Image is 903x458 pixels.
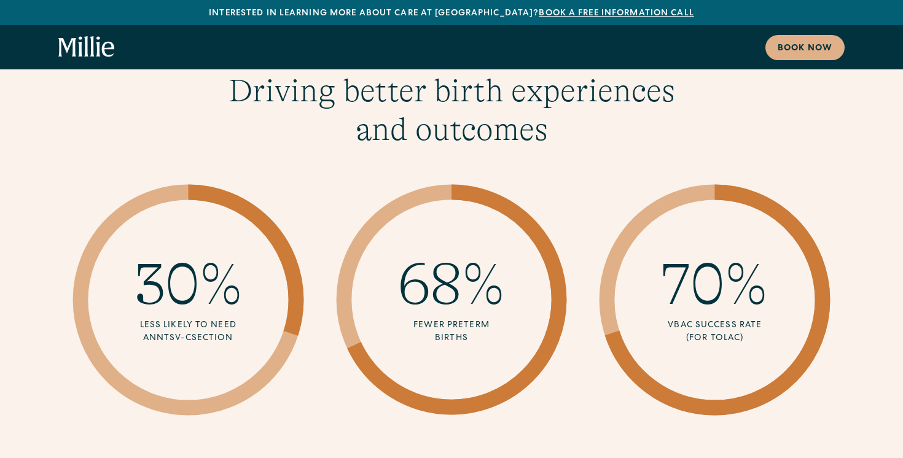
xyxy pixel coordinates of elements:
a: home [58,36,115,58]
span: 70% [662,251,768,318]
span: 30% [134,251,243,318]
span: 68% [398,251,505,318]
div: Book now [778,42,832,55]
h3: Driving better birth experiences and outcomes [216,72,687,149]
a: Book a free information call [539,9,694,18]
div: VBAC success rate (for TOLAC) [661,319,768,345]
div: Fewer Preterm Births [412,319,490,345]
span: NTSV-C [157,334,192,343]
div: Less likely to need an Section [122,319,254,345]
a: Book now [765,35,845,60]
